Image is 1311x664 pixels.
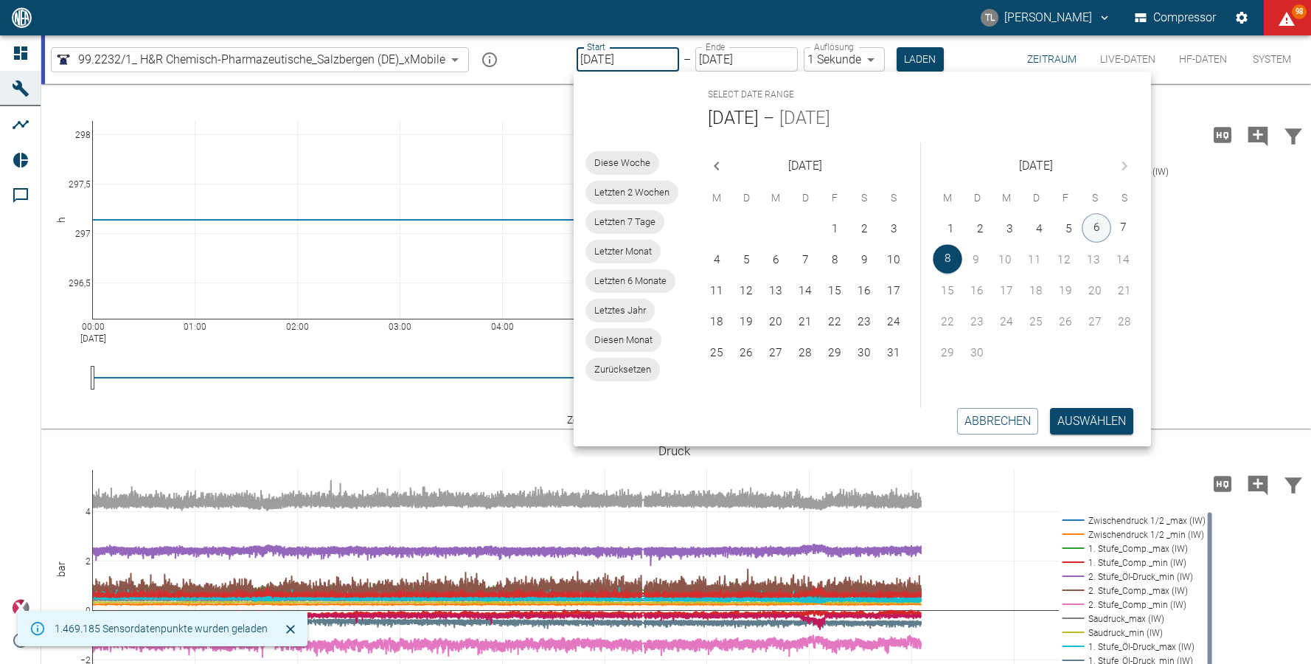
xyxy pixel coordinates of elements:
button: 8 [820,246,849,275]
button: 25 [702,339,731,368]
button: 23 [849,308,879,337]
button: 3 [995,215,1024,244]
button: 19 [731,308,761,337]
input: DD.MM.YYYY [695,47,798,72]
button: 10 [879,246,908,275]
span: Donnerstag [792,184,818,213]
button: Einstellungen [1228,4,1255,31]
button: [DATE] [779,107,830,131]
button: 2 [849,215,879,244]
span: Diesen Monat [585,333,661,347]
span: Samstag [1082,184,1108,213]
div: Diesen Monat [585,328,661,352]
button: 22 [820,308,849,337]
button: Laden [897,47,944,72]
button: 5 [731,246,761,275]
div: Letztes Jahr [585,299,655,322]
span: [DATE] [788,156,822,176]
div: Letzten 6 Monate [585,269,675,293]
div: 1.469.185 Sensordatenpunkte wurden geladen [55,615,268,642]
button: 24 [879,308,908,337]
span: Letztes Jahr [585,303,655,318]
span: Letzten 7 Tage [585,215,664,229]
button: Daten filtern [1276,116,1311,154]
div: Zurücksetzen [585,358,660,381]
button: Kommentar hinzufügen [1240,465,1276,503]
button: Kommentar hinzufügen [1240,116,1276,154]
div: Letzter Monat [585,240,661,263]
input: DD.MM.YYYY [577,47,679,72]
button: 20 [761,308,790,337]
span: Montag [703,184,730,213]
button: 8 [933,244,962,274]
button: 9 [849,246,879,275]
span: Mittwoch [993,184,1020,213]
button: 12 [731,277,761,306]
label: Auflösung [814,41,854,53]
span: Samstag [851,184,877,213]
div: Letzten 7 Tage [585,210,664,234]
button: 14 [790,277,820,306]
img: Xplore Logo [12,599,29,617]
button: 28 [790,339,820,368]
span: Dienstag [733,184,759,213]
button: 7 [790,246,820,275]
span: Freitag [1052,184,1079,213]
span: Freitag [821,184,848,213]
button: 29 [820,339,849,368]
span: Hohe Auflösung [1205,127,1240,141]
div: Diese Woche [585,151,659,175]
img: logo [10,7,33,27]
a: 99.2232/1_ H&R Chemisch-Pharmazeutische_Salzbergen (DE)_xMobile [55,51,445,69]
button: 11 [702,277,731,306]
label: Ende [706,41,725,53]
button: 7 [1108,213,1138,243]
button: HF-Daten [1167,35,1239,83]
button: 15 [820,277,849,306]
button: Live-Daten [1088,35,1167,83]
span: Letzten 2 Wochen [585,185,678,200]
button: 6 [1082,213,1111,243]
button: Zeitraum [1015,35,1088,83]
button: 1 [936,215,965,244]
button: 26 [731,339,761,368]
button: Previous month [702,151,731,181]
button: 30 [849,339,879,368]
button: 16 [849,277,879,306]
button: [DATE] [708,107,759,131]
button: Abbrechen [957,408,1038,435]
button: Auswählen [1050,408,1133,435]
button: 31 [879,339,908,368]
span: Donnerstag [1023,184,1049,213]
button: 4 [702,246,731,275]
span: Mittwoch [762,184,789,213]
button: 2 [965,215,995,244]
button: 18 [702,308,731,337]
button: 3 [879,215,908,244]
button: 13 [761,277,790,306]
button: Daten filtern [1276,465,1311,503]
label: Start [587,41,605,53]
span: Diese Woche [585,156,659,170]
div: TL [981,9,998,27]
span: 99.2232/1_ H&R Chemisch-Pharmazeutische_Salzbergen (DE)_xMobile [78,51,445,68]
button: 1 [820,215,849,244]
button: Compressor [1132,4,1220,31]
span: Montag [934,184,961,213]
button: 17 [879,277,908,306]
span: Zurücksetzen [585,362,660,377]
span: Hohe Auflösung [1205,476,1240,490]
div: 1 Sekunde [804,47,885,72]
span: Select date range [708,83,794,107]
span: Sonntag [880,184,907,213]
button: 4 [1024,215,1054,244]
button: Schließen [279,618,302,640]
h5: – [759,107,779,131]
span: Letzten 6 Monate [585,274,675,288]
span: Sonntag [1111,184,1138,213]
button: 27 [761,339,790,368]
span: 98 [1292,4,1307,19]
button: System [1239,35,1305,83]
